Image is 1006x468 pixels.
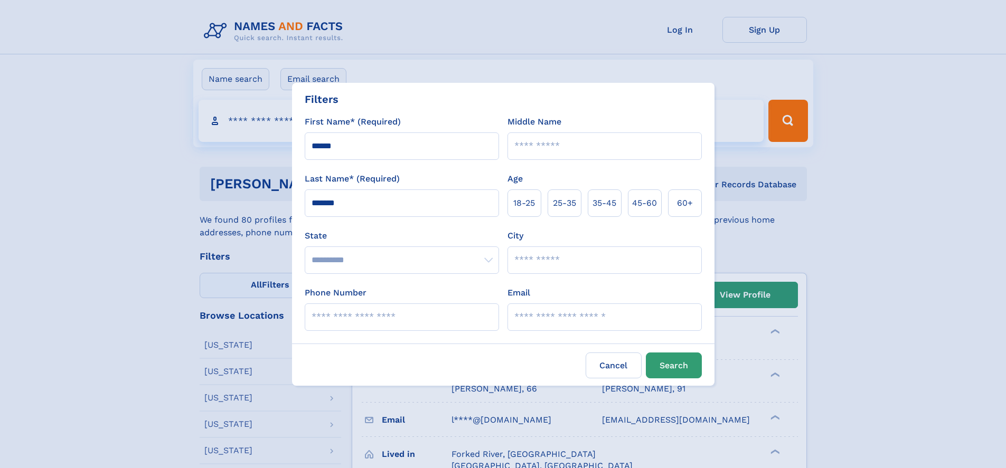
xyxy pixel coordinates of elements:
[632,197,657,209] span: 45‑60
[305,91,339,107] div: Filters
[305,230,499,242] label: State
[507,173,523,185] label: Age
[553,197,576,209] span: 25‑35
[593,197,616,209] span: 35‑45
[305,286,366,299] label: Phone Number
[646,352,702,378] button: Search
[513,197,535,209] span: 18‑25
[677,197,693,209] span: 60+
[586,352,642,378] label: Cancel
[507,286,530,299] label: Email
[305,116,401,128] label: First Name* (Required)
[507,230,523,242] label: City
[507,116,561,128] label: Middle Name
[305,173,400,185] label: Last Name* (Required)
